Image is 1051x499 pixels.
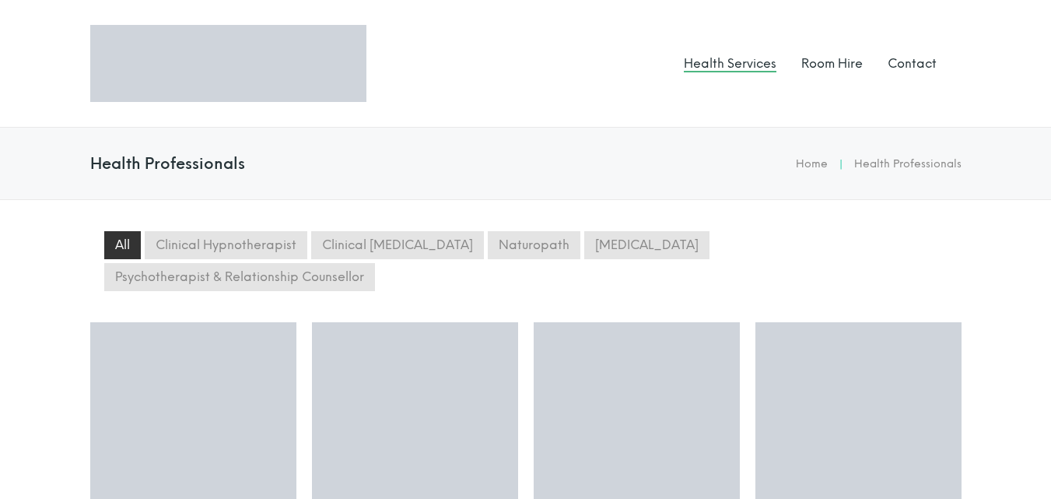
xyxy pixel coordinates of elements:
[90,25,366,102] img: Logo Perfect Wellness 710x197
[104,263,375,291] li: Psychotherapist & Relationship Counsellor
[684,56,776,71] a: Health Services
[888,56,937,71] a: Contact
[90,154,245,173] h4: Health Professionals
[828,155,854,174] li: |
[104,231,141,259] li: All
[145,231,307,259] li: Clinical Hypnotherapist
[584,231,709,259] li: [MEDICAL_DATA]
[311,231,484,259] li: Clinical [MEDICAL_DATA]
[488,231,580,259] li: Naturopath
[854,155,962,174] li: Health Professionals
[801,56,863,71] a: Room Hire
[796,157,828,170] a: Home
